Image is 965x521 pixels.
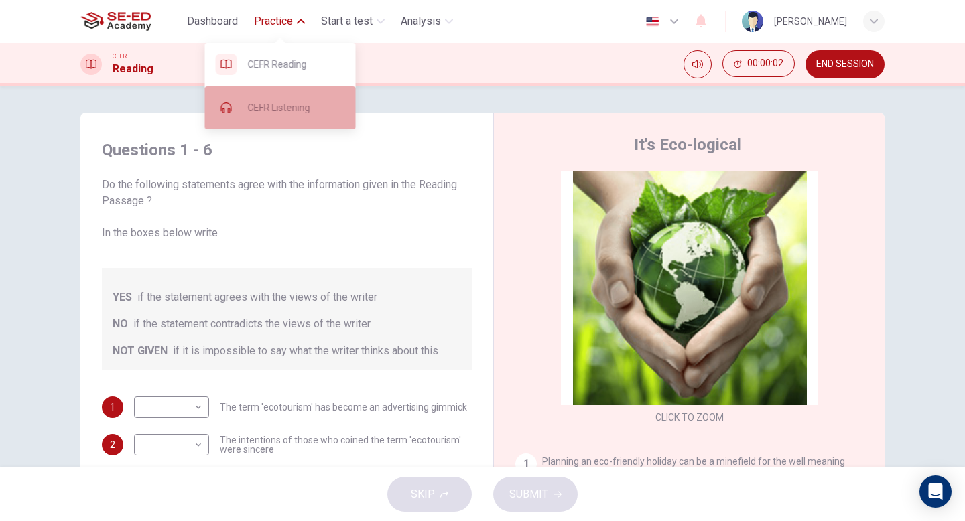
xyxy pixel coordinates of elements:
div: [PERSON_NAME] [774,13,847,29]
h4: Questions 1 - 6 [102,139,472,161]
span: NO [113,316,128,332]
span: Analysis [401,13,441,29]
div: Hide [722,50,795,78]
button: Start a test [316,9,390,33]
button: Analysis [395,9,458,33]
span: CEFR Reading [248,56,345,72]
button: Dashboard [182,9,243,33]
span: The term 'ecotourism' has become an advertising gimmick [220,402,467,412]
span: 00:00:02 [747,58,783,69]
span: CEFR [113,52,127,61]
div: CEFR Reading [205,43,356,86]
div: Open Intercom Messenger [919,475,952,508]
span: if the statement agrees with the views of the writer [137,289,377,305]
button: Practice [249,9,310,33]
span: NOT GIVEN [113,343,168,359]
div: Mute [684,50,712,78]
button: 00:00:02 [722,50,795,77]
span: END SESSION [816,59,874,70]
h1: Reading [113,61,153,77]
span: 2 [110,440,115,449]
span: The intentions of those who coined the term 'ecotourism' were sincere [220,435,472,454]
span: YES [113,289,132,305]
span: Start a test [321,13,373,29]
img: en [644,17,661,27]
img: Profile picture [742,11,763,32]
a: SE-ED Academy logo [80,8,182,35]
img: SE-ED Academy logo [80,8,151,35]
span: Planning an eco-friendly holiday can be a minefield for the well meaning [PERSON_NAME], says [PER... [542,456,845,483]
div: 1 [515,453,537,475]
span: 1 [110,402,115,412]
span: Practice [254,13,293,29]
button: END SESSION [806,50,885,78]
div: CEFR Listening [205,86,356,129]
span: Dashboard [187,13,238,29]
span: if the statement contradicts the views of the writer [133,316,371,332]
span: Do the following statements agree with the information given in the Reading Passage ? In the boxe... [102,177,472,241]
span: CEFR Listening [248,100,345,116]
span: if it is impossible to say what the writer thinks about this [173,343,438,359]
h4: It's Eco-logical [634,134,741,155]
